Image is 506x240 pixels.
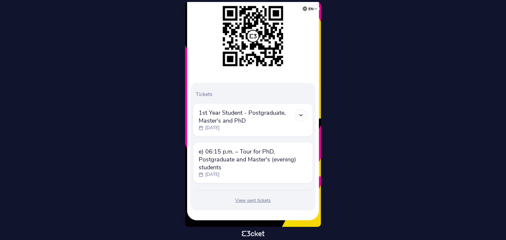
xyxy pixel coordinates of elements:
span: 1st Year Student - Postgraduate, Master's and PhD [199,109,295,125]
p: Tickets [196,91,313,98]
p: [DATE] [205,125,219,131]
div: View sent tickets [193,197,313,204]
img: c90266d7a1c34bf6b1eac79c67fcec06.png [219,3,287,70]
p: [DATE] [205,171,219,178]
span: e) 06:15 p.m. – Tour for PhD, Postgraduate and Master's (evening) students [199,148,307,171]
